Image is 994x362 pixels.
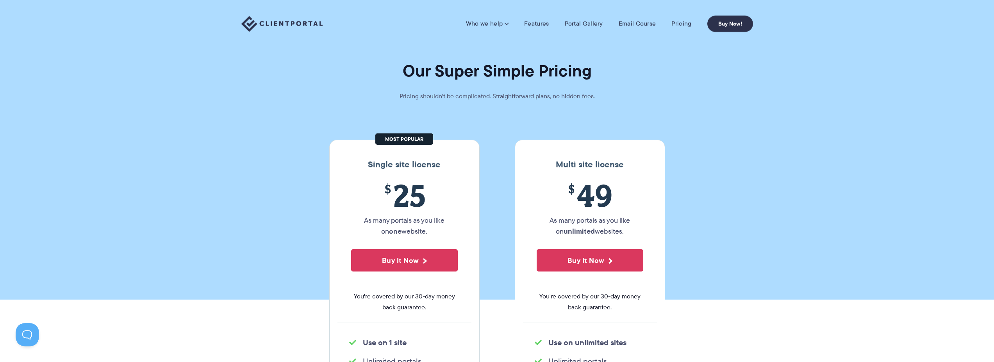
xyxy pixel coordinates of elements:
[16,323,39,346] iframe: Toggle Customer Support
[337,160,471,170] h3: Single site license
[565,20,603,28] a: Portal Gallery
[537,249,643,271] button: Buy It Now
[466,20,509,28] a: Who we help
[524,20,549,28] a: Features
[619,20,656,28] a: Email Course
[351,215,458,237] p: As many portals as you like on website.
[671,20,691,28] a: Pricing
[537,177,643,213] span: 49
[523,160,657,170] h3: Multi site license
[564,226,595,236] strong: unlimited
[389,226,402,236] strong: one
[380,91,614,102] p: Pricing shouldn't be complicated. Straightforward plans, no hidden fees.
[351,249,458,271] button: Buy It Now
[351,177,458,213] span: 25
[363,337,407,348] strong: Use on 1 site
[537,291,643,313] span: You're covered by our 30-day money back guarantee.
[707,16,753,32] a: Buy Now!
[548,337,626,348] strong: Use on unlimited sites
[537,215,643,237] p: As many portals as you like on websites.
[351,291,458,313] span: You're covered by our 30-day money back guarantee.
